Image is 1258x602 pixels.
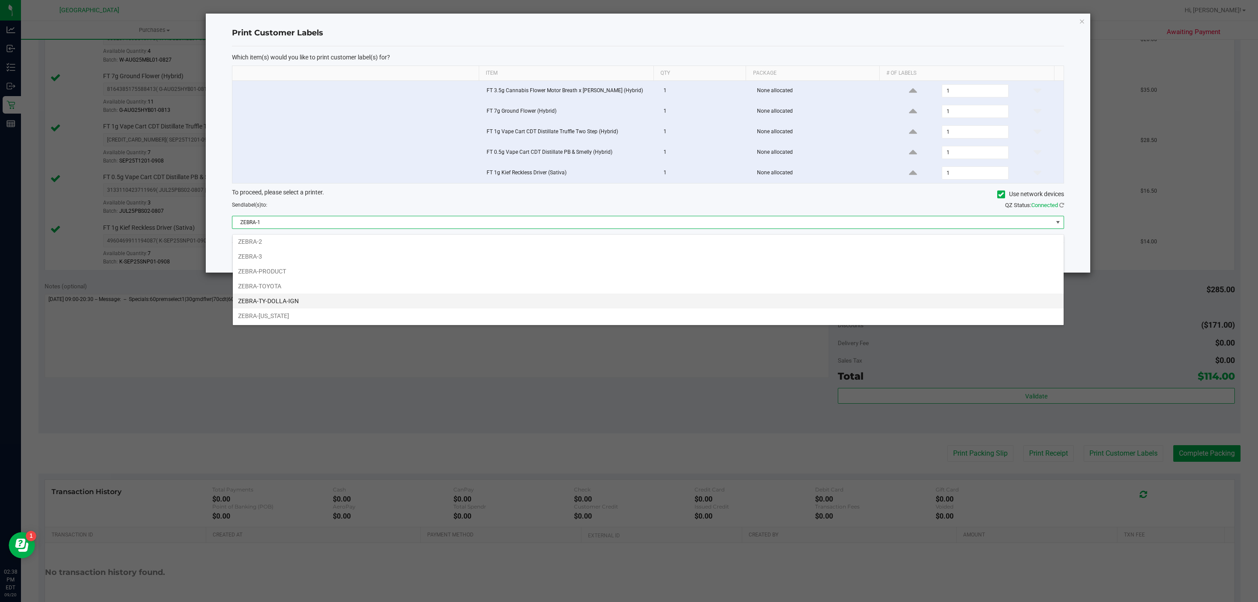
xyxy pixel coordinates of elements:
span: ZEBRA-1 [232,216,1053,228]
td: FT 3.5g Cannabis Flower Motor Breath x [PERSON_NAME] (Hybrid) [481,81,658,101]
td: FT 7g Ground Flower (Hybrid) [481,101,658,122]
p: Which item(s) would you like to print customer label(s) for? [232,53,1064,61]
td: None allocated [752,163,887,183]
h4: Print Customer Labels [232,28,1064,39]
iframe: Resource center [9,532,35,558]
label: Use network devices [997,190,1064,199]
li: ZEBRA-TY-DOLLA-IGN [233,294,1064,308]
th: Item [479,66,653,81]
span: Connected [1031,202,1058,208]
span: Send to: [232,202,267,208]
span: label(s) [244,202,261,208]
td: 1 [658,122,752,142]
td: 1 [658,163,752,183]
td: 1 [658,81,752,101]
th: Qty [653,66,746,81]
td: None allocated [752,122,887,142]
td: 1 [658,142,752,163]
th: Package [746,66,879,81]
li: ZEBRA-2 [233,234,1064,249]
iframe: Resource center unread badge [26,531,36,541]
td: None allocated [752,142,887,163]
td: FT 0.5g Vape Cart CDT Distillate PB & Smelly (Hybrid) [481,142,658,163]
div: To proceed, please select a printer. [225,188,1071,201]
th: # of labels [879,66,1054,81]
td: None allocated [752,81,887,101]
li: ZEBRA-3 [233,249,1064,264]
td: None allocated [752,101,887,122]
li: ZEBRA-PRODUCT [233,264,1064,279]
li: ZEBRA-TOYOTA [233,279,1064,294]
td: FT 1g Vape Cart CDT Distillate Truffle Two Step (Hybrid) [481,122,658,142]
li: ZEBRA-[US_STATE] [233,308,1064,323]
td: 1 [658,101,752,122]
span: QZ Status: [1005,202,1064,208]
td: FT 1g Kief Reckless Driver (Sativa) [481,163,658,183]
